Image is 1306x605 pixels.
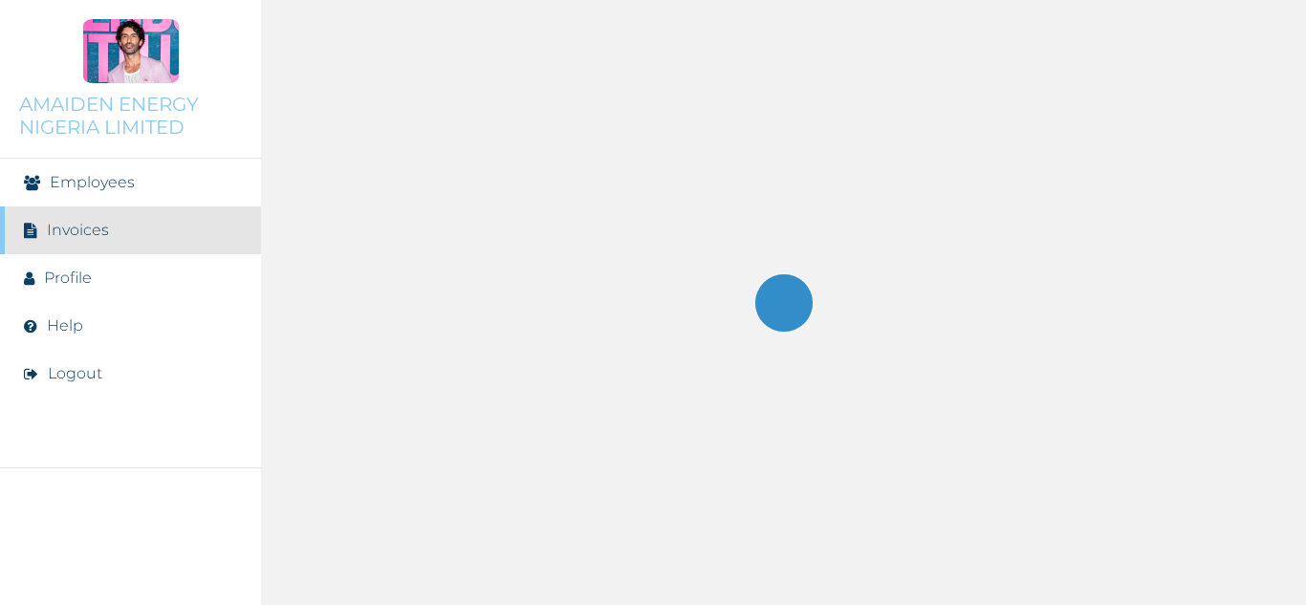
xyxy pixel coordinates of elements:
p: AMAIDEN ENERGY NIGERIA LIMITED [19,93,242,139]
a: Profile [44,269,92,287]
img: RelianceHMO's Logo [19,557,242,586]
button: Logout [48,364,102,382]
a: Employees [50,173,135,191]
a: Help [47,316,83,335]
img: Company [83,19,179,83]
a: Invoices [47,221,109,239]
